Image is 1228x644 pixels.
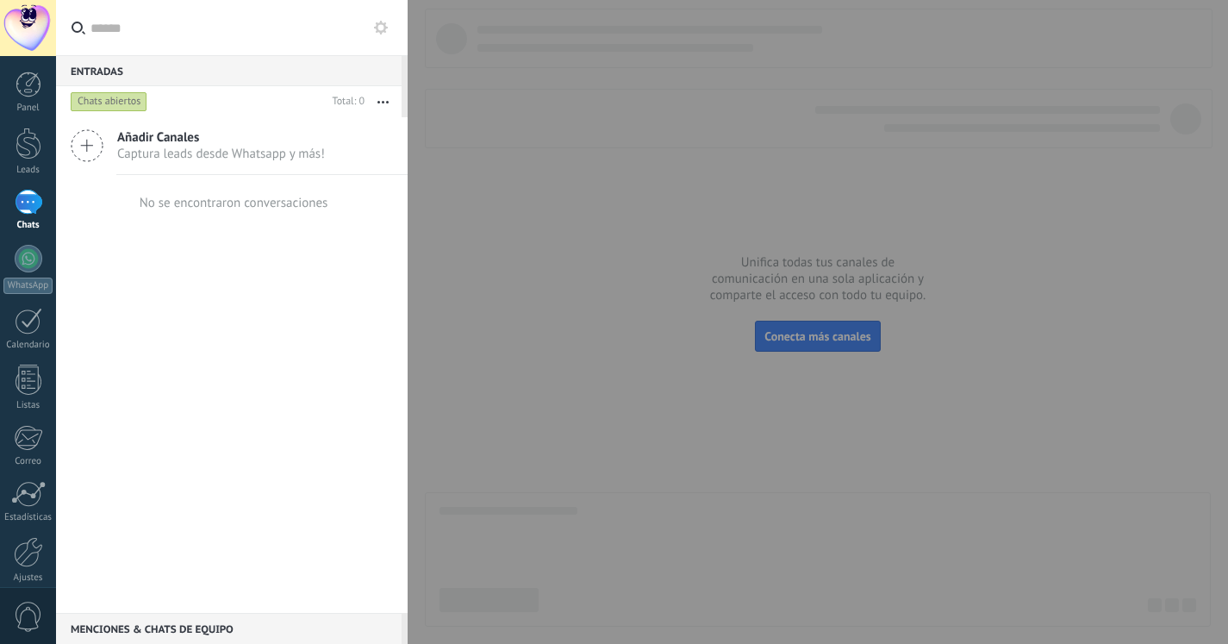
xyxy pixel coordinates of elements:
[3,512,53,523] div: Estadísticas
[117,129,325,146] span: Añadir Canales
[3,278,53,294] div: WhatsApp
[140,195,328,211] div: No se encontraron conversaciones
[3,456,53,467] div: Correo
[56,613,402,644] div: Menciones & Chats de equipo
[3,572,53,584] div: Ajustes
[326,93,365,110] div: Total: 0
[56,55,402,86] div: Entradas
[3,400,53,411] div: Listas
[117,146,325,162] span: Captura leads desde Whatsapp y más!
[3,165,53,176] div: Leads
[3,340,53,351] div: Calendario
[71,91,147,112] div: Chats abiertos
[3,103,53,114] div: Panel
[3,220,53,231] div: Chats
